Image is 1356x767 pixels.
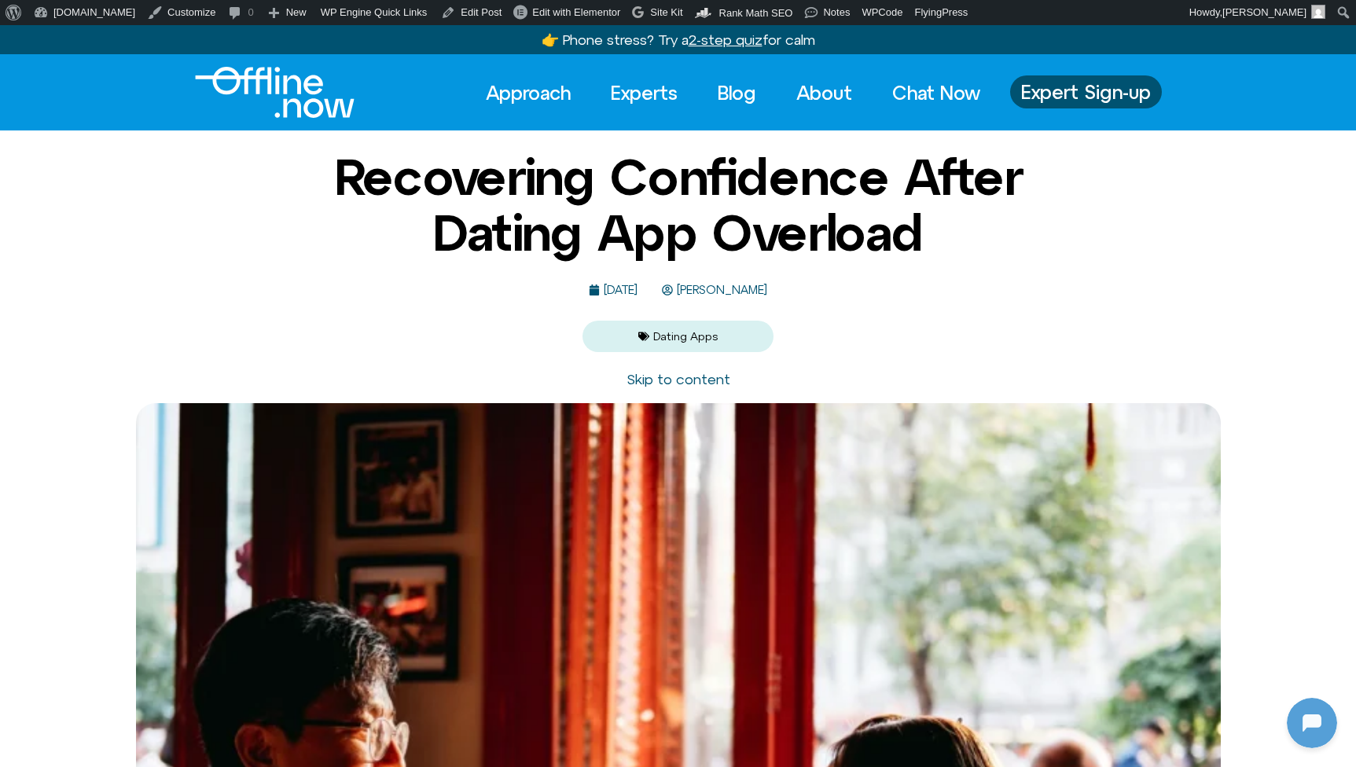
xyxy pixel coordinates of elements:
u: 2-step quiz [689,31,763,48]
svg: Close Chatbot Button [274,7,301,34]
span: Expert Sign-up [1021,82,1151,102]
img: N5FCcHC.png [4,258,26,280]
button: Expand Header Button [4,4,311,37]
a: [PERSON_NAME] [662,284,767,297]
a: Experts [597,75,692,110]
img: N5FCcHC.png [4,137,26,159]
span: Site Kit [650,6,682,18]
div: Logo [195,67,328,118]
p: [DATE] [137,38,178,57]
a: Blog [704,75,770,110]
span: Rank Math SEO [719,7,793,19]
p: Makes sense — you want clarity. When do you reach for your phone most [DATE]? Choose one: 1) Morn... [45,179,281,273]
h2: [DOMAIN_NAME] [46,10,241,31]
a: Chat Now [878,75,994,110]
svg: Restart Conversation Button [248,7,274,34]
img: N5FCcHC.png [4,360,26,382]
a: Dating Apps [653,330,718,343]
a: Skip to content [627,371,730,387]
a: Approach [472,75,585,110]
a: Expert Sign-up [1010,75,1162,108]
p: Looks like you stepped away—no worries. Message me when you're ready. What feels like a good next... [45,300,281,376]
span: [PERSON_NAME] [673,284,767,297]
img: N5FCcHC.png [14,8,39,33]
h1: Recovering Confidence After Dating App Overload [297,149,1060,260]
p: Good to see you. Phone focus time. Which moment [DATE] grabs your phone the most? Choose one: 1) ... [45,77,281,152]
a: [DATE] [589,284,638,297]
img: offline.now [195,67,355,118]
span: [PERSON_NAME] [1222,6,1306,18]
a: 👉 Phone stress? Try a2-step quizfor calm [542,31,815,48]
nav: Menu [472,75,994,110]
time: [DATE] [604,283,638,296]
a: About [782,75,866,110]
svg: Voice Input Button [269,501,294,527]
p: [DATE] [137,409,178,428]
span: Edit with Elementor [532,6,620,18]
p: hi [288,448,298,467]
iframe: Botpress [1287,698,1337,748]
textarea: Message Input [27,506,244,522]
